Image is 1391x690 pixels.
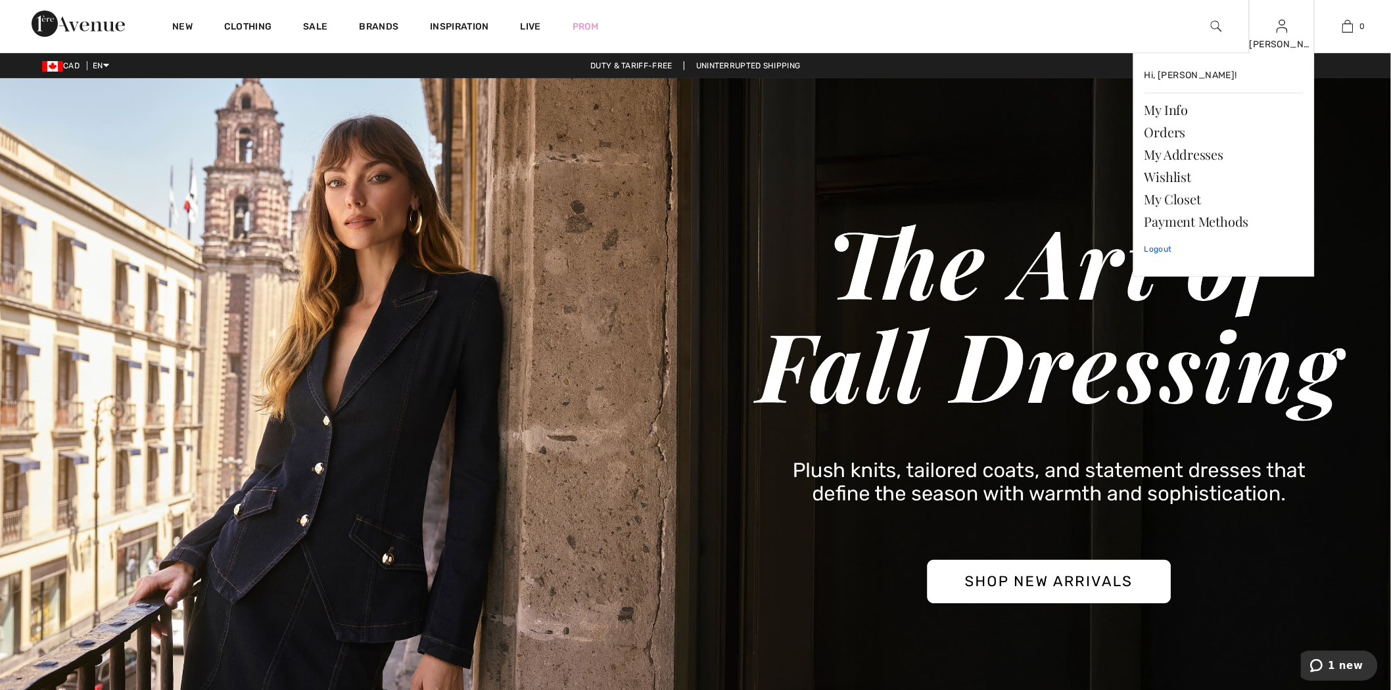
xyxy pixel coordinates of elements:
[1360,20,1365,32] span: 0
[1277,18,1288,34] img: My Info
[303,21,327,35] a: Sale
[1277,20,1288,32] a: Sign In
[1315,18,1380,34] a: 0
[42,61,85,70] span: CAD
[1211,18,1222,34] img: search the website
[360,21,399,35] a: Brands
[1144,64,1304,87] a: Hi, [PERSON_NAME]!
[1144,121,1304,143] a: Orders
[521,20,541,34] a: Live
[172,21,193,35] a: New
[1144,233,1304,265] a: Logout
[1144,70,1237,81] span: Hi, [PERSON_NAME]!
[1250,37,1314,51] div: [PERSON_NAME]
[32,11,125,37] img: 1ère Avenue
[1342,18,1354,34] img: My Bag
[42,61,63,72] img: Canadian Dollar
[1144,210,1304,233] a: Payment Methods
[1144,166,1304,188] a: Wishlist
[1301,651,1378,683] iframe: Opens a widget where you can chat to one of our agents
[1144,143,1304,166] a: My Addresses
[430,21,488,35] span: Inspiration
[1144,99,1304,121] a: My Info
[573,20,599,34] a: Prom
[93,61,109,70] span: EN
[1144,188,1304,210] a: My Closet
[224,21,271,35] a: Clothing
